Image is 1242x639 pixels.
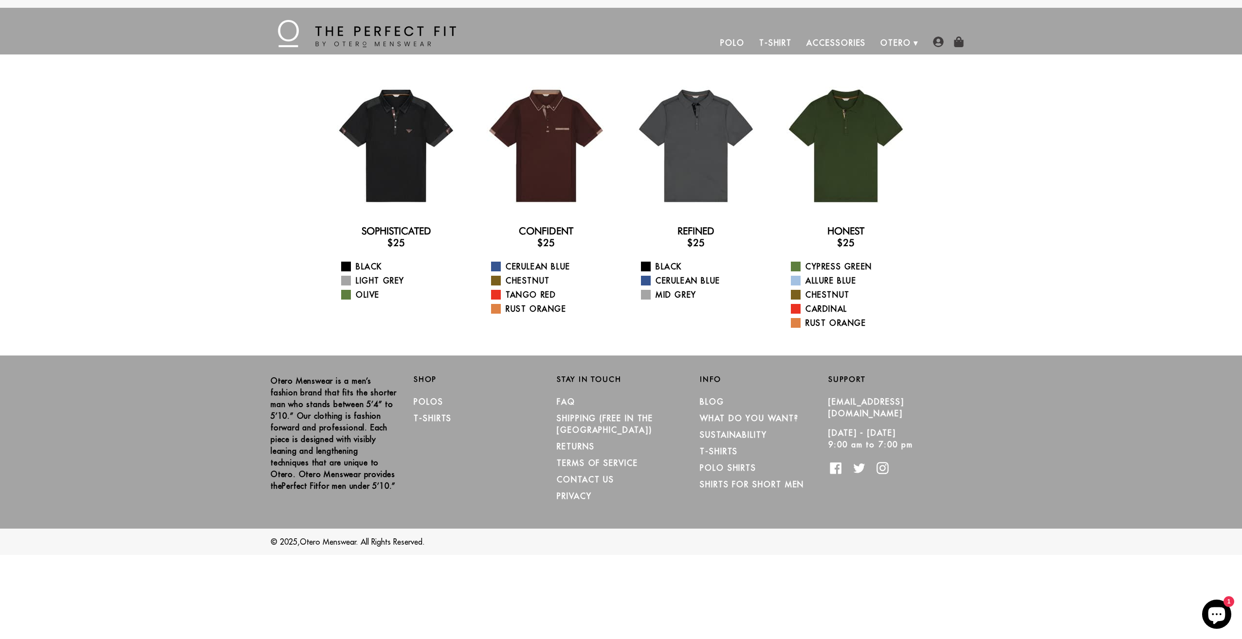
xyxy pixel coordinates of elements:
a: Allure Blue [791,275,913,286]
h3: $25 [329,237,463,248]
a: Rust Orange [791,317,913,329]
p: Otero Menswear is a men’s fashion brand that fits the shorter man who stands between 5’4” to 5’10... [271,375,399,492]
a: PRIVACY [557,491,591,501]
h2: Stay in Touch [557,375,685,384]
a: Honest [827,225,864,237]
a: T-Shirt [752,31,799,54]
a: Chestnut [791,289,913,301]
a: Chestnut [491,275,613,286]
a: CONTACT US [557,475,614,484]
h2: Support [828,375,971,384]
a: Confident [519,225,573,237]
strong: Perfect Fit [282,481,318,491]
a: Sustainability [700,430,767,440]
a: T-Shirts [700,446,738,456]
a: Otero Menswear [300,537,356,547]
a: Shirts for Short Men [700,479,804,489]
a: RETURNS [557,442,594,451]
a: TERMS OF SERVICE [557,458,638,468]
a: Rust Orange [491,303,613,315]
a: T-Shirts [414,413,452,423]
a: Tango Red [491,289,613,301]
p: © 2025, . All Rights Reserved. [271,536,971,548]
a: Black [341,261,463,272]
img: The Perfect Fit - by Otero Menswear - Logo [278,20,456,47]
a: [EMAIL_ADDRESS][DOMAIN_NAME] [828,397,904,418]
a: Light Grey [341,275,463,286]
a: Mid Grey [641,289,763,301]
p: [DATE] - [DATE] 9:00 am to 7:00 pm [828,427,957,450]
a: Olive [341,289,463,301]
inbox-online-store-chat: Shopify online store chat [1199,600,1234,631]
a: Polo Shirts [700,463,756,473]
a: Cypress Green [791,261,913,272]
a: Accessories [799,31,873,54]
a: Black [641,261,763,272]
a: Blog [700,397,724,407]
a: Polos [414,397,443,407]
a: What Do You Want? [700,413,799,423]
a: Cerulean Blue [491,261,613,272]
img: user-account-icon.png [933,36,944,47]
h3: $25 [479,237,613,248]
img: shopping-bag-icon.png [953,36,964,47]
h2: Shop [414,375,542,384]
h3: $25 [779,237,913,248]
a: Sophisticated [362,225,431,237]
a: Otero [873,31,918,54]
a: Polo [713,31,752,54]
h2: Info [700,375,828,384]
a: FAQ [557,397,575,407]
a: Cardinal [791,303,913,315]
h3: $25 [629,237,763,248]
a: Refined [677,225,714,237]
a: SHIPPING (Free in the [GEOGRAPHIC_DATA]) [557,413,653,435]
a: Cerulean Blue [641,275,763,286]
